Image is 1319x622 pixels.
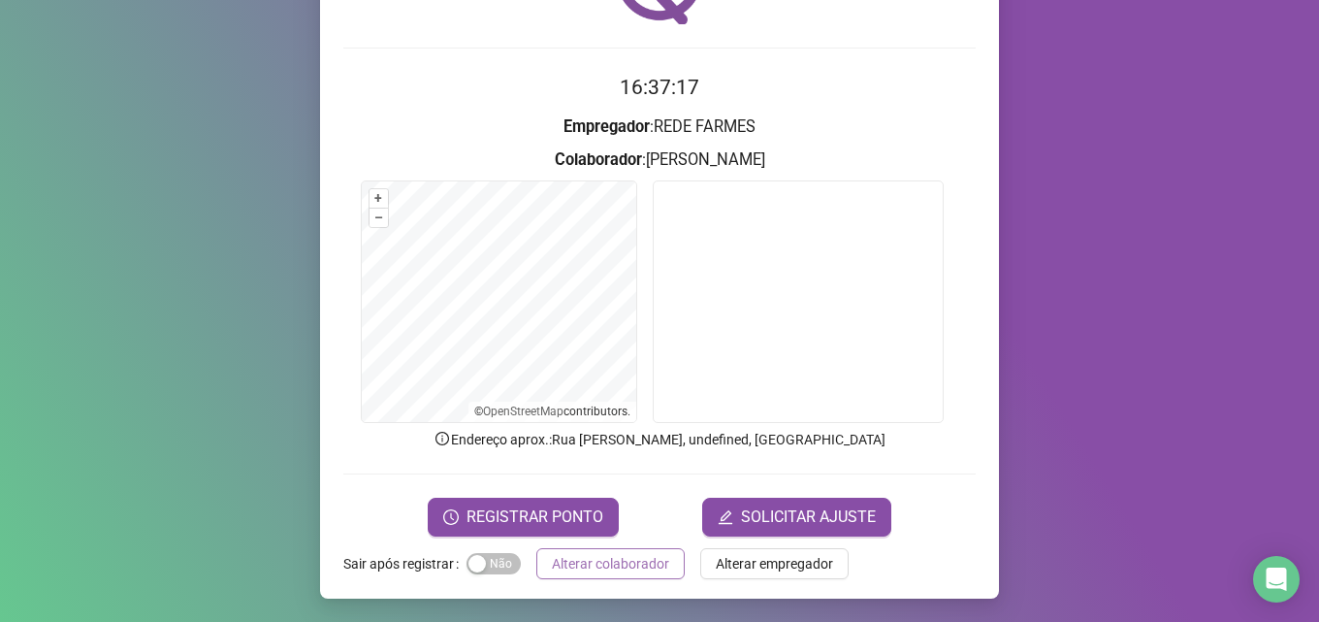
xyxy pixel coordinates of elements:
[741,506,876,529] span: SOLICITAR AJUSTE
[552,553,669,574] span: Alterar colaborador
[343,429,976,450] p: Endereço aprox. : Rua [PERSON_NAME], undefined, [GEOGRAPHIC_DATA]
[474,405,630,418] li: © contributors.
[370,209,388,227] button: –
[434,430,451,447] span: info-circle
[443,509,459,525] span: clock-circle
[343,115,976,140] h3: : REDE FARMES
[466,506,603,529] span: REGISTRAR PONTO
[343,147,976,173] h3: : [PERSON_NAME]
[428,498,619,537] button: REGISTRAR PONTO
[718,509,733,525] span: edit
[563,117,650,136] strong: Empregador
[555,150,642,169] strong: Colaborador
[483,405,563,418] a: OpenStreetMap
[536,548,685,579] button: Alterar colaborador
[716,553,833,574] span: Alterar empregador
[620,76,699,99] time: 16:37:17
[1253,556,1300,603] div: Open Intercom Messenger
[343,548,466,579] label: Sair após registrar
[702,498,891,537] button: editSOLICITAR AJUSTE
[700,548,849,579] button: Alterar empregador
[370,189,388,208] button: +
